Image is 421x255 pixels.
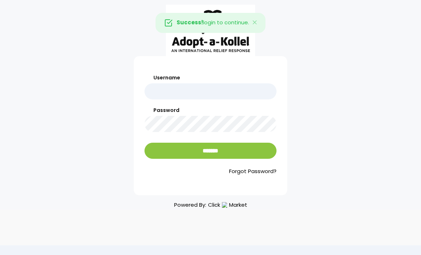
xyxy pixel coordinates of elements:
p: Powered By: [174,200,247,210]
label: Password [144,107,277,114]
strong: Success! [177,19,203,26]
label: Username [144,74,277,82]
img: filter [222,202,227,208]
button: Close [245,13,265,33]
img: aak_logo_sm.jpeg [166,5,255,56]
div: login to continue. [156,13,265,33]
a: Forgot Password? [144,167,277,176]
a: ClickMarket [208,200,247,210]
